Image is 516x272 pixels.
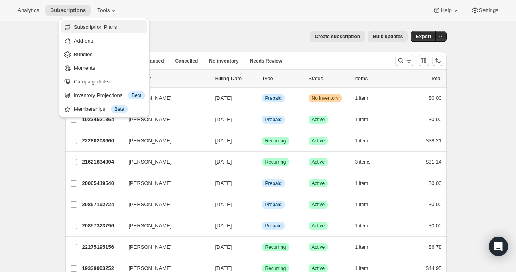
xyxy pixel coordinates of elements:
[74,24,117,30] span: Subscription Plans
[355,223,368,229] span: 1 item
[82,135,442,146] div: 22280208660[PERSON_NAME][DATE]SuccessRecurringSuccessActive1 item$38.21
[129,243,172,251] span: [PERSON_NAME]
[355,265,368,272] span: 1 item
[45,5,91,16] button: Subscriptions
[265,265,286,272] span: Recurring
[429,223,442,229] span: $0.00
[92,5,122,16] button: Tools
[61,89,147,101] button: Inventory Projections
[355,178,377,189] button: 1 item
[175,58,198,64] span: Cancelled
[426,138,442,144] span: $38.21
[82,93,442,104] div: 18307285268[PERSON_NAME][DATE]InfoPrepaidWarningNo inventory1 item$0.00
[265,201,282,208] span: Prepaid
[82,220,442,231] div: 20857323796[PERSON_NAME][DATE]InfoPrepaidSuccessActive1 item$0.00
[74,51,93,57] span: Bundles
[82,242,442,253] div: 22275195156[PERSON_NAME][DATE]SuccessRecurringSuccessActive1 item$6.78
[355,201,368,208] span: 1 item
[426,265,442,271] span: $44.95
[312,95,339,101] span: No inventory
[61,75,147,88] button: Campaign links
[215,223,232,229] span: [DATE]
[489,237,508,256] div: Open Intercom Messenger
[373,33,403,40] span: Bulk updates
[129,179,172,187] span: [PERSON_NAME]
[265,116,282,123] span: Prepaid
[441,7,451,14] span: Help
[124,113,204,126] button: [PERSON_NAME]
[82,199,442,210] div: 20857192724[PERSON_NAME][DATE]InfoPrepaidSuccessActive1 item$0.00
[74,79,110,85] span: Campaign links
[209,58,238,64] span: No inventory
[265,95,282,101] span: Prepaid
[61,48,147,61] button: Bundles
[355,93,377,104] button: 1 item
[355,199,377,210] button: 1 item
[431,75,441,83] p: Total
[61,20,147,33] button: Subscription Plans
[215,201,232,207] span: [DATE]
[418,55,429,66] button: Customize table column order and visibility
[265,180,282,187] span: Prepaid
[312,265,325,272] span: Active
[82,114,442,125] div: 19234521364[PERSON_NAME][DATE]InfoPrepaidSuccessActive1 item$0.00
[124,134,204,147] button: [PERSON_NAME]
[82,179,122,187] p: 20065419540
[432,55,443,66] button: Sort the results
[355,75,395,83] div: Items
[250,58,282,64] span: Needs Review
[124,92,204,105] button: [PERSON_NAME]
[215,265,232,271] span: [DATE]
[82,178,442,189] div: 20065419540[PERSON_NAME][DATE]InfoPrepaidSuccessActive1 item$0.00
[124,156,204,168] button: [PERSON_NAME]
[428,5,464,16] button: Help
[355,220,377,231] button: 1 item
[265,244,286,250] span: Recurring
[310,31,365,42] button: Create subscription
[355,95,368,101] span: 1 item
[82,201,122,209] p: 20857192724
[74,38,93,44] span: Add-ons
[265,138,286,144] span: Recurring
[262,75,302,83] div: Type
[355,180,368,187] span: 1 item
[215,159,232,165] span: [DATE]
[129,201,172,209] span: [PERSON_NAME]
[18,7,39,14] span: Analytics
[215,244,232,250] span: [DATE]
[61,102,147,115] button: Memberships
[416,33,431,40] span: Export
[429,180,442,186] span: $0.00
[312,159,325,165] span: Active
[129,75,209,83] p: Customer
[312,201,325,208] span: Active
[426,159,442,165] span: $31.14
[215,75,256,83] p: Billing Date
[82,222,122,230] p: 20857323796
[215,116,232,122] span: [DATE]
[429,116,442,122] span: $0.00
[355,135,377,146] button: 1 item
[82,243,122,251] p: 22275195156
[97,7,110,14] span: Tools
[129,158,172,166] span: [PERSON_NAME]
[368,31,408,42] button: Bulk updates
[82,75,442,83] div: IDCustomerBilling DateTypeStatusItemsTotal
[124,241,204,254] button: [PERSON_NAME]
[395,55,414,66] button: Search and filter results
[312,116,325,123] span: Active
[74,105,145,113] div: Memberships
[309,75,349,83] p: Status
[312,244,325,250] span: Active
[479,7,498,14] span: Settings
[411,31,436,42] button: Export
[124,198,204,211] button: [PERSON_NAME]
[355,114,377,125] button: 1 item
[355,138,368,144] span: 1 item
[312,180,325,187] span: Active
[355,244,368,250] span: 1 item
[124,177,204,190] button: [PERSON_NAME]
[265,159,286,165] span: Recurring
[61,61,147,74] button: Moments
[288,55,301,67] button: Create new view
